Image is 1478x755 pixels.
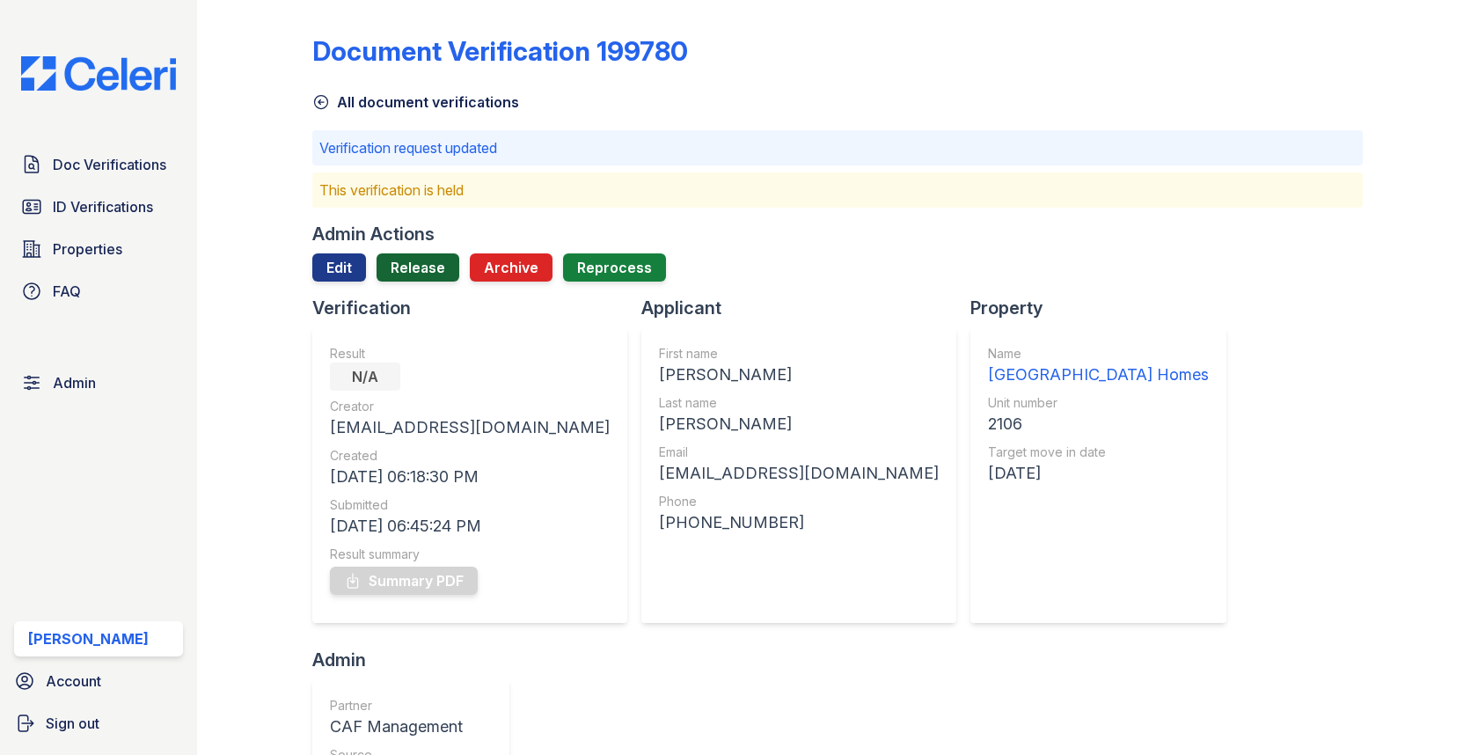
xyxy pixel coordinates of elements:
p: Verification request updated [319,137,1355,158]
div: Verification [312,296,641,320]
span: Properties [53,238,122,260]
div: [PHONE_NUMBER] [659,510,939,535]
div: [PERSON_NAME] [28,628,149,649]
div: CAF Management [330,715,463,739]
a: Edit [312,253,366,282]
a: Properties [14,231,183,267]
div: Created [330,447,610,465]
a: Admin [14,365,183,400]
div: Document Verification 199780 [312,35,688,67]
div: Submitted [330,496,610,514]
div: Name [988,345,1209,363]
a: All document verifications [312,92,519,113]
span: Account [46,671,101,692]
a: Doc Verifications [14,147,183,182]
a: Sign out [7,706,190,741]
span: Doc Verifications [53,154,166,175]
div: N/A [330,363,400,391]
div: Property [970,296,1240,320]
a: Name [GEOGRAPHIC_DATA] Homes [988,345,1209,387]
div: [DATE] 06:18:30 PM [330,465,610,489]
div: Email [659,443,939,461]
div: Partner [330,697,463,715]
a: Release [377,253,459,282]
div: [EMAIL_ADDRESS][DOMAIN_NAME] [659,461,939,486]
div: [DATE] [988,461,1209,486]
div: 2106 [988,412,1209,436]
div: First name [659,345,939,363]
button: Reprocess [563,253,666,282]
div: [GEOGRAPHIC_DATA] Homes [988,363,1209,387]
div: [PERSON_NAME] [659,412,939,436]
a: FAQ [14,274,183,309]
div: Phone [659,493,939,510]
div: Admin [312,648,523,672]
div: Result [330,345,610,363]
div: [PERSON_NAME] [659,363,939,387]
span: Sign out [46,713,99,734]
button: Archive [470,253,552,282]
div: Last name [659,394,939,412]
div: Unit number [988,394,1209,412]
span: Admin [53,372,96,393]
div: Target move in date [988,443,1209,461]
span: FAQ [53,281,81,302]
div: Applicant [641,296,970,320]
span: ID Verifications [53,196,153,217]
div: [EMAIL_ADDRESS][DOMAIN_NAME] [330,415,610,440]
div: [DATE] 06:45:24 PM [330,514,610,539]
div: Creator [330,398,610,415]
img: CE_Logo_Blue-a8612792a0a2168367f1c8372b55b34899dd931a85d93a1a3d3e32e68fde9ad4.png [7,56,190,91]
a: ID Verifications [14,189,183,224]
div: Result summary [330,546,610,563]
a: Account [7,663,190,699]
p: This verification is held [319,180,1355,201]
div: Admin Actions [312,222,435,246]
